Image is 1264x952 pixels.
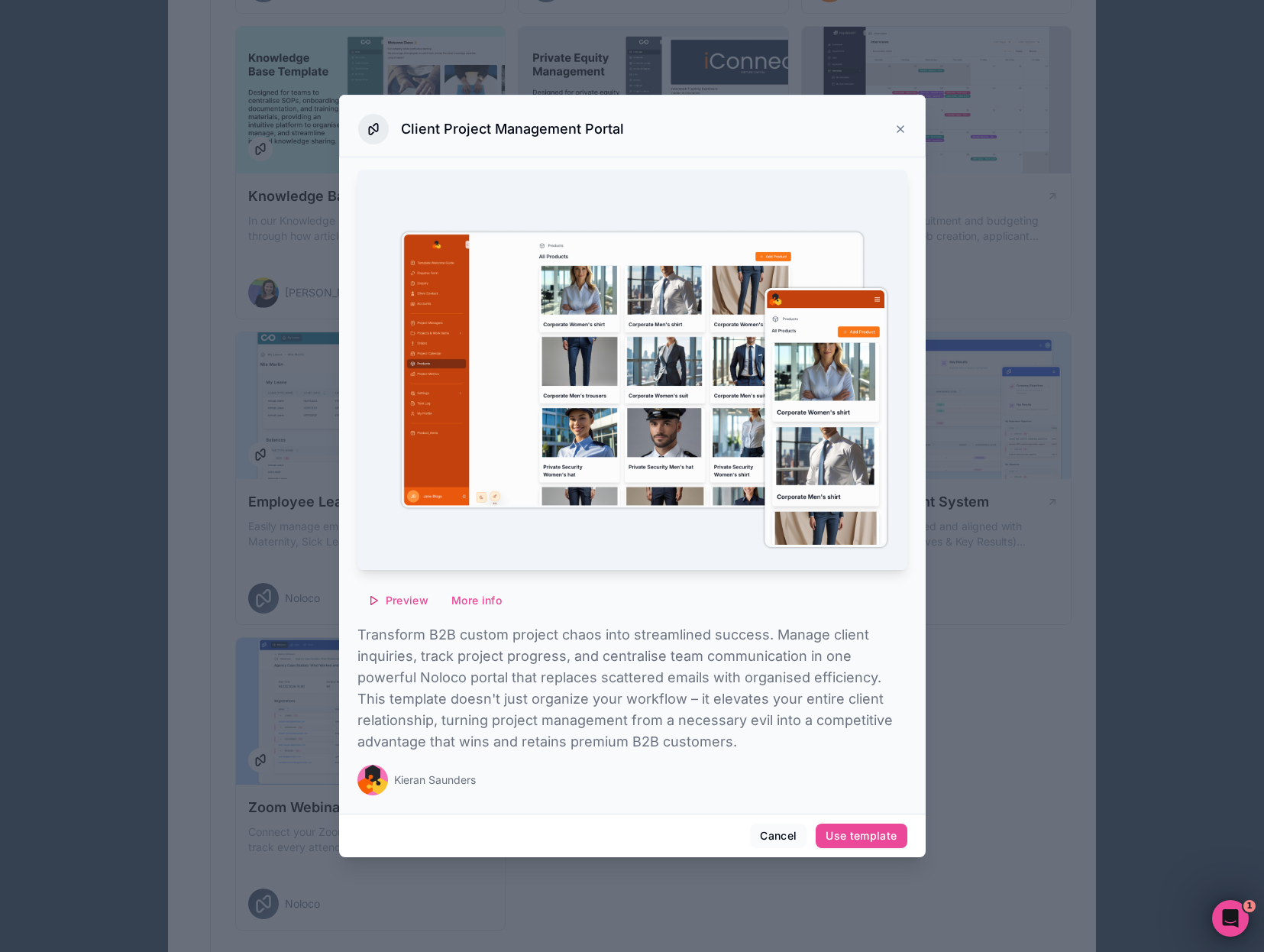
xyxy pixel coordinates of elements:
[1212,900,1249,937] iframe: Intercom live chat
[386,594,428,607] span: Preview
[357,170,907,570] img: Client Project Management Portal
[394,772,476,788] span: Kieran Saunders
[401,120,624,138] h3: Client Project Management Portal
[357,624,907,753] p: Transform B2B custom project chaos into streamlined success. Manage client inquiries, track proje...
[441,588,512,613] button: More info
[816,824,907,848] button: Use template
[357,588,438,613] button: Preview
[750,824,807,848] button: Cancel
[826,829,897,843] div: Use template
[1243,900,1256,912] span: 1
